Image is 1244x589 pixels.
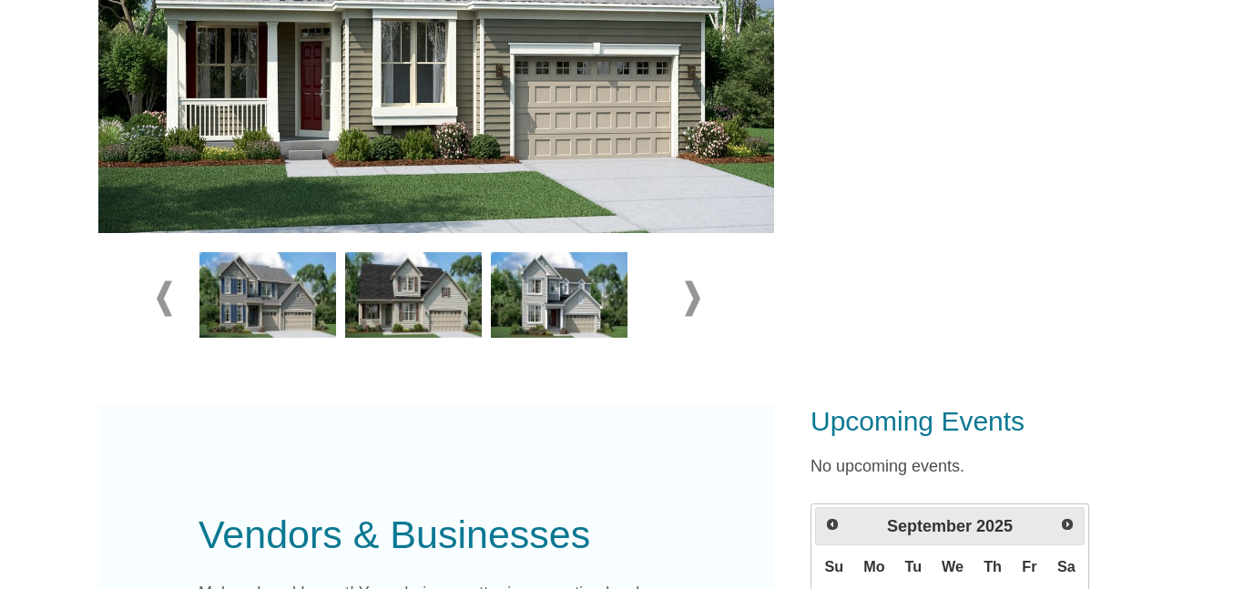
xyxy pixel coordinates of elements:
p: No upcoming events. [811,454,1146,479]
span: Tuesday [905,558,923,574]
span: Sunday [824,558,843,574]
span: Saturday [1057,558,1076,574]
span: Thursday [984,558,1002,574]
span: Next [1060,517,1075,532]
h3: Upcoming Events [811,405,1146,438]
span: Friday [1022,558,1036,574]
span: Monday [863,558,884,574]
a: Prev [818,510,847,539]
span: September [887,517,972,535]
a: Next [1053,510,1082,539]
span: Wednesday [942,558,964,574]
div: Vendors & Businesses [199,505,674,564]
span: Prev [825,517,840,532]
span: 2025 [976,517,1013,535]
